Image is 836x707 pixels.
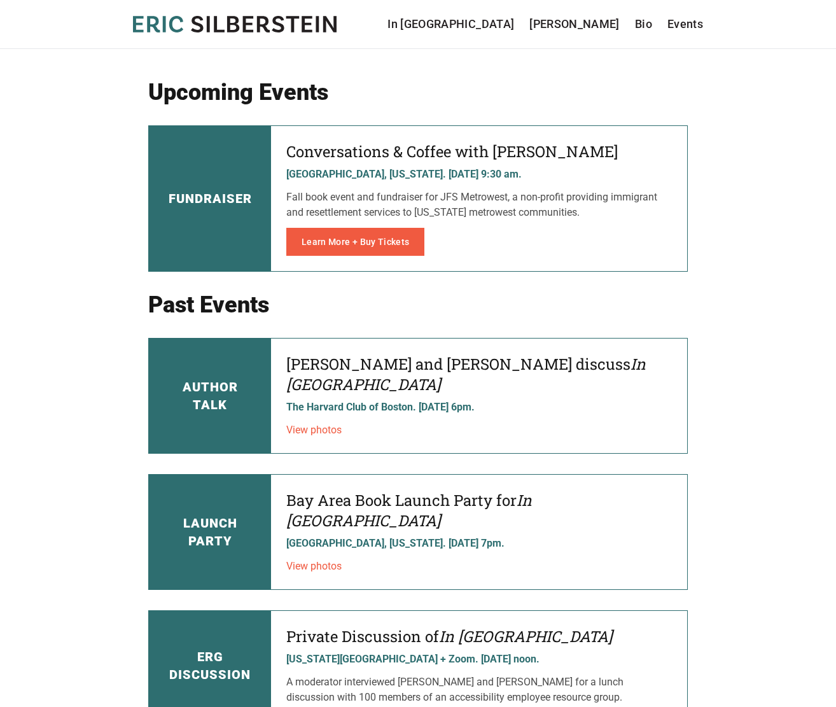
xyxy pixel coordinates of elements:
a: In [GEOGRAPHIC_DATA] [387,15,514,33]
p: [GEOGRAPHIC_DATA], [US_STATE]. [DATE] 7pm. [286,536,672,551]
a: Learn More + Buy Tickets [286,228,424,256]
a: Bio [635,15,652,33]
h4: Private Discussion of [286,626,672,647]
a: View photos [286,424,342,436]
p: A moderator interviewed [PERSON_NAME] and [PERSON_NAME] for a lunch discussion with 100 members o... [286,675,672,705]
a: Events [667,15,703,33]
p: [GEOGRAPHIC_DATA], [US_STATE]. [DATE] 9:30 am. [286,167,672,182]
em: In [GEOGRAPHIC_DATA] [439,626,612,647]
h3: Launch Party [183,514,237,550]
h4: Bay Area Book Launch Party for [286,490,672,531]
h3: ERG Discussion [169,648,251,683]
a: [PERSON_NAME] [529,15,620,33]
p: The Harvard Club of Boston. [DATE] 6pm. [286,400,672,415]
h1: Upcoming Events [148,80,688,105]
h3: Fundraiser [169,190,252,207]
p: Fall book event and fundraiser for JFS Metrowest, a non-profit providing immigrant and resettleme... [286,190,672,220]
em: In [GEOGRAPHIC_DATA] [286,354,646,395]
p: [US_STATE][GEOGRAPHIC_DATA] + Zoom. [DATE] noon. [286,652,672,667]
a: View photos [286,560,342,572]
em: In [GEOGRAPHIC_DATA] [286,490,532,531]
h4: [PERSON_NAME] and [PERSON_NAME] discuss [286,354,672,395]
h4: Conversations & Coffee with [PERSON_NAME] [286,141,672,162]
h1: Past Events [148,292,688,318]
h3: Author Talk [183,378,238,414]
